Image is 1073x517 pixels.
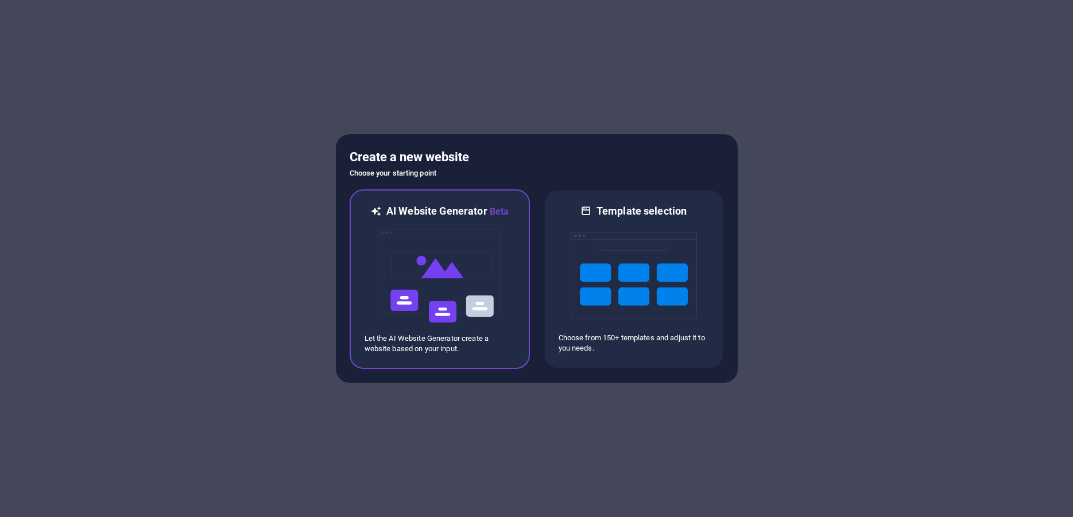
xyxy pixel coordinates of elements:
[386,204,509,219] h6: AI Website Generator
[377,219,503,333] img: ai
[544,189,724,369] div: Template selectionChoose from 150+ templates and adjust it to you needs.
[487,206,509,217] span: Beta
[596,204,687,218] h6: Template selection
[559,333,709,353] p: Choose from 150+ templates and adjust it to you needs.
[350,166,724,180] h6: Choose your starting point
[365,333,515,354] p: Let the AI Website Generator create a website based on your input.
[350,189,530,369] div: AI Website GeneratorBetaaiLet the AI Website Generator create a website based on your input.
[350,148,724,166] h5: Create a new website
